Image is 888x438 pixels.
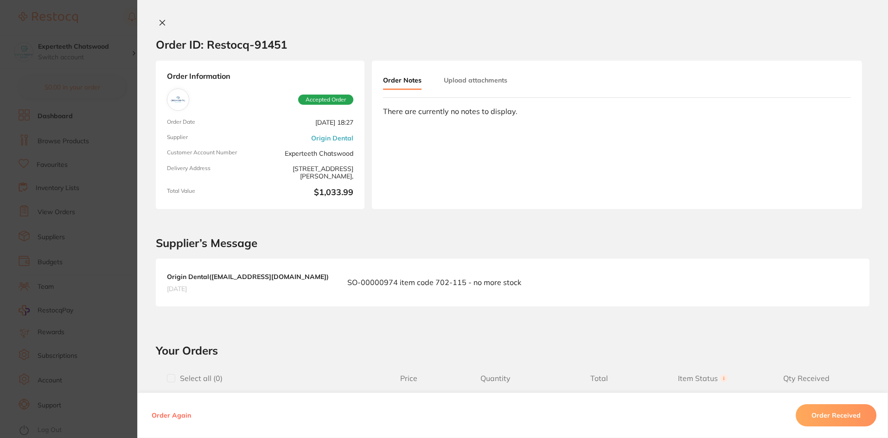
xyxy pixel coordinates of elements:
span: Order Date [167,119,256,127]
button: Order Received [796,404,876,426]
h2: Supplier’s Message [156,237,869,250]
span: Price [374,374,443,383]
h2: Your Orders [156,343,869,357]
b: $1,033.99 [264,188,353,198]
span: Total Value [167,188,256,198]
span: Total [547,374,651,383]
span: [DATE] [167,285,329,293]
div: There are currently no notes to display. [383,107,851,115]
strong: Order Information [167,72,353,81]
span: Customer Account Number [167,149,256,157]
button: Order Notes [383,72,422,90]
span: Experteeth Chatswood [264,149,353,157]
button: Upload attachments [444,72,507,89]
span: Delivery Address [167,165,256,180]
img: Origin Dental [169,91,187,108]
span: Qty Received [754,374,858,383]
span: Accepted Order [298,95,353,105]
a: Origin Dental [311,134,353,142]
h2: Order ID: Restocq- 91451 [156,38,287,51]
span: [STREET_ADDRESS][PERSON_NAME], [264,165,353,180]
span: Item Status [651,374,755,383]
span: Quantity [443,374,547,383]
span: Select all ( 0 ) [175,374,223,383]
button: Order Again [149,411,194,419]
p: SO-00000974 item code 702-115 - no more stock [347,277,521,287]
span: Supplier [167,134,256,142]
span: [DATE] 18:27 [264,119,353,127]
b: Origin Dental ( [EMAIL_ADDRESS][DOMAIN_NAME] ) [167,273,329,281]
